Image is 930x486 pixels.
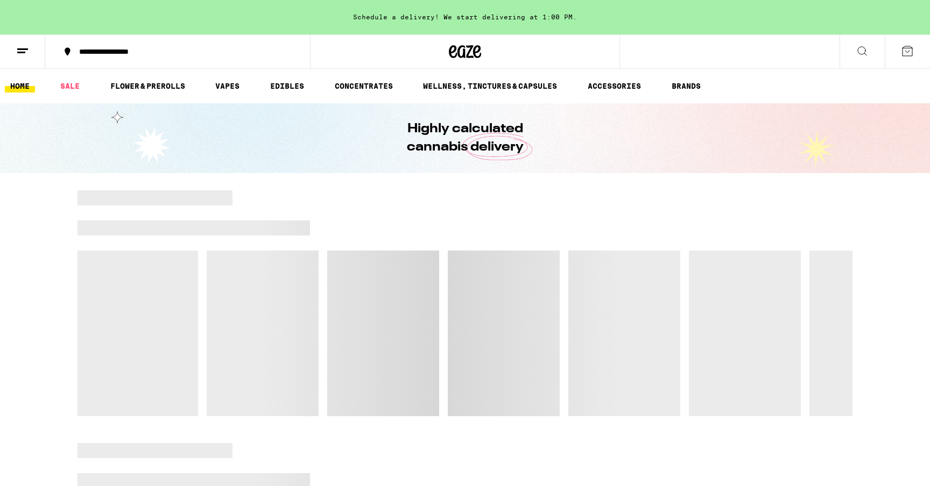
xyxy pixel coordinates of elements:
[666,80,706,92] a: BRANDS
[376,120,554,156] h1: Highly calculated cannabis delivery
[329,80,398,92] a: CONCENTRATES
[55,80,85,92] a: SALE
[105,80,191,92] a: FLOWER & PREROLLS
[210,80,245,92] a: VAPES
[265,80,309,92] a: EDIBLES
[582,80,646,92] a: ACCESSORIES
[5,80,35,92] a: HOME
[418,80,562,92] a: WELLNESS, TINCTURES & CAPSULES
